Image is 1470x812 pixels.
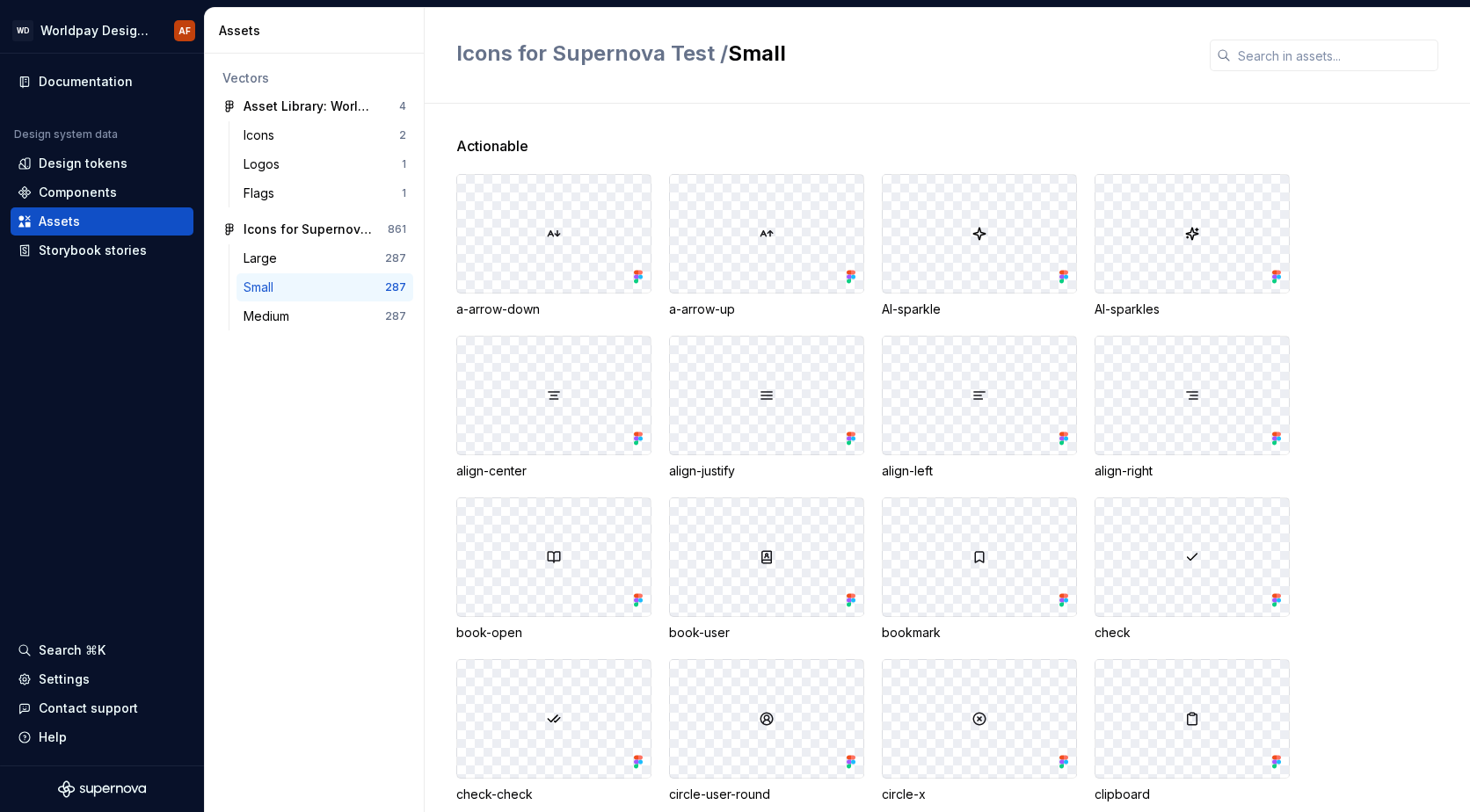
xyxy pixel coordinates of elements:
[669,301,864,318] div: a-arrow-up
[399,128,406,142] div: 2
[882,786,1077,803] div: circle-x
[882,301,1077,318] div: AI-sparkle
[39,73,133,91] div: Documentation
[402,157,406,171] div: 1
[39,242,147,259] div: Storybook stories
[1095,462,1290,480] div: align-right
[456,462,651,480] div: align-center
[11,178,193,207] a: Components
[244,221,375,238] div: Icons for Supernova Test
[244,156,287,173] div: Logos
[1095,786,1290,803] div: clipboard
[222,69,406,87] div: Vectors
[237,273,413,301] a: Small287
[39,184,117,201] div: Components
[1095,301,1290,318] div: AI-sparkles
[456,40,728,66] span: Icons for Supernova Test /
[669,624,864,642] div: book-user
[456,786,651,803] div: check-check
[237,302,413,330] a: Medium287
[237,244,413,272] a: Large287
[11,149,193,178] a: Design tokens
[456,624,651,642] div: book-open
[178,24,191,38] div: AF
[237,121,413,149] a: Icons2
[39,729,67,746] div: Help
[882,624,1077,642] div: bookmark
[11,694,193,722] button: Contact support
[882,462,1077,480] div: align-left
[215,215,413,243] a: Icons for Supernova Test861
[669,786,864,803] div: circle-user-round
[40,22,153,40] div: Worldpay Design System
[12,20,33,41] div: WD
[244,308,296,325] div: Medium
[385,309,406,323] div: 287
[456,301,651,318] div: a-arrow-down
[14,127,118,141] div: Design system data
[215,92,413,120] a: Asset Library: Worldpay Design System4
[399,99,406,113] div: 4
[11,665,193,693] a: Settings
[244,279,280,296] div: Small
[11,236,193,265] a: Storybook stories
[402,186,406,200] div: 1
[39,671,90,688] div: Settings
[244,250,284,267] div: Large
[11,207,193,236] a: Assets
[244,98,375,115] div: Asset Library: Worldpay Design System
[244,127,281,144] div: Icons
[219,22,417,40] div: Assets
[237,150,413,178] a: Logos1
[11,636,193,664] button: Search ⌘K
[11,723,193,751] button: Help
[1095,624,1290,642] div: check
[456,135,528,156] span: Actionable
[456,40,1189,68] h2: Small
[39,213,80,230] div: Assets
[39,642,106,659] div: Search ⌘K
[388,222,406,236] div: 861
[244,185,281,202] div: Flags
[39,700,138,717] div: Contact support
[58,780,146,798] svg: Supernova Logo
[669,462,864,480] div: align-justify
[39,155,127,172] div: Design tokens
[385,251,406,265] div: 287
[1231,40,1438,71] input: Search in assets...
[385,280,406,294] div: 287
[237,179,413,207] a: Flags1
[11,68,193,96] a: Documentation
[4,11,200,49] button: WDWorldpay Design SystemAF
